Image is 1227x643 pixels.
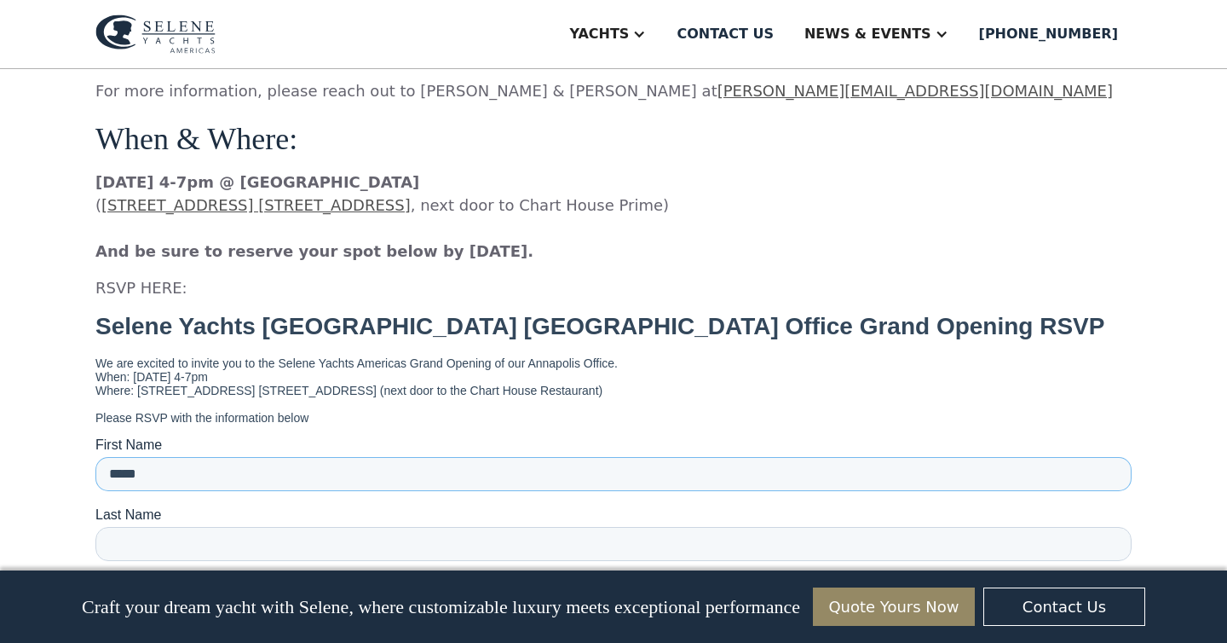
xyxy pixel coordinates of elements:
[95,276,1132,299] p: RSVP HERE:
[95,173,419,191] strong: [DATE] 4-7pm @ [GEOGRAPHIC_DATA]
[983,588,1145,626] a: Contact Us
[677,24,774,44] div: Contact us
[979,24,1118,44] div: [PHONE_NUMBER]
[95,14,216,54] img: logo
[804,24,931,44] div: News & EVENTS
[101,196,411,214] a: [STREET_ADDRESS] [STREET_ADDRESS]
[95,171,1132,263] p: ( , next door to Chart House Prime) ‍
[95,123,1132,157] h4: When & Where:
[95,242,533,260] strong: And be sure to reserve your spot below by [DATE].
[569,24,629,44] div: Yachts
[717,82,1113,100] a: [PERSON_NAME][EMAIL_ADDRESS][DOMAIN_NAME]
[813,588,975,626] a: Quote Yours Now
